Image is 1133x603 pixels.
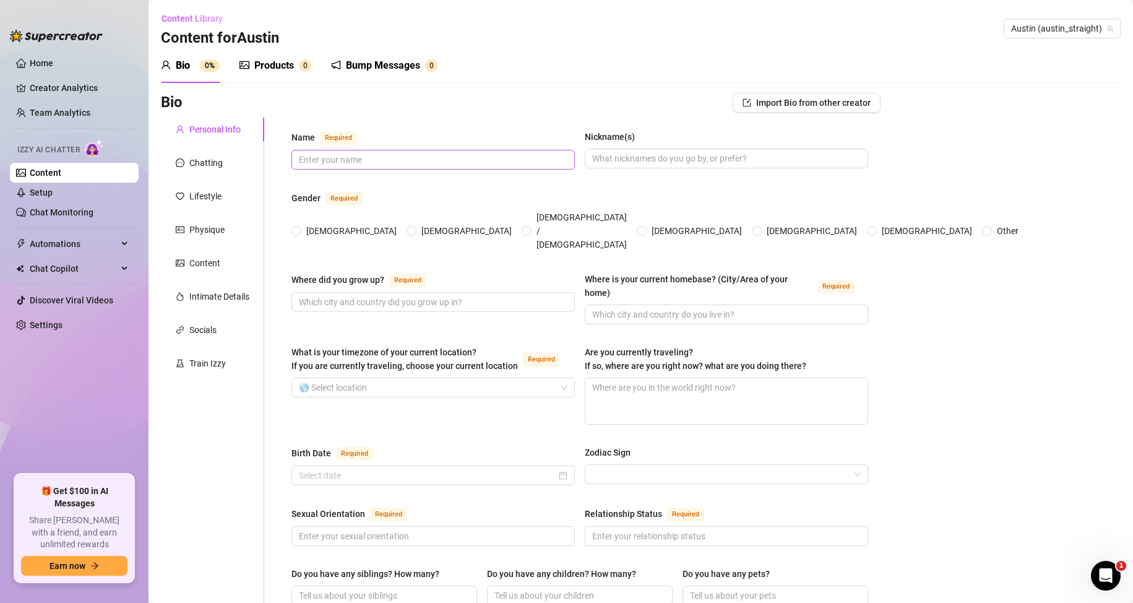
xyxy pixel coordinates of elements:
[30,108,90,118] a: Team Analytics
[189,357,226,370] div: Train Izzy
[592,308,858,321] input: Where is your current homebase? (City/Area of your home)
[30,58,53,68] a: Home
[585,507,662,521] div: Relationship Status
[585,506,718,521] label: Relationship Status
[176,125,184,134] span: user
[523,353,560,367] span: Required
[176,225,184,234] span: idcard
[299,153,565,167] input: Name
[189,290,249,303] div: Intimate Details
[592,529,858,543] input: Relationship Status
[200,59,220,72] sup: 0%
[299,589,467,602] input: Do you have any siblings? How many?
[487,567,636,581] div: Do you have any children? How many?
[690,589,858,602] input: Do you have any pets?
[16,264,24,273] img: Chat Copilot
[189,256,220,270] div: Content
[299,59,311,72] sup: 0
[299,529,565,543] input: Sexual Orientation
[176,259,184,267] span: picture
[299,469,556,482] input: Birth Date
[21,556,127,576] button: Earn nowarrow-right
[291,191,321,205] div: Gender
[585,130,635,144] div: Nickname(s)
[733,93,881,113] button: Import Bio from other creator
[189,223,225,236] div: Physique
[585,347,806,371] span: Are you currently traveling? If so, where are you right now? what are you doing there?
[176,326,184,334] span: link
[1091,561,1121,591] iframe: Intercom live chat
[291,272,440,287] label: Where did you grow up?
[30,168,61,178] a: Content
[1116,561,1126,571] span: 1
[325,192,363,206] span: Required
[683,567,778,581] label: Do you have any pets?
[1106,25,1114,32] span: team
[301,224,402,238] span: [DEMOGRAPHIC_DATA]
[189,189,222,203] div: Lifestyle
[176,158,184,167] span: message
[254,58,294,73] div: Products
[30,320,62,330] a: Settings
[21,514,127,551] span: Share [PERSON_NAME] with a friend, and earn unlimited rewards
[877,224,977,238] span: [DEMOGRAPHIC_DATA]
[30,207,93,217] a: Chat Monitoring
[291,446,387,461] label: Birth Date
[176,292,184,301] span: fire
[667,508,704,521] span: Required
[336,447,373,461] span: Required
[756,98,871,108] span: Import Bio from other creator
[291,191,376,206] label: Gender
[189,323,217,337] div: Socials
[416,224,517,238] span: [DEMOGRAPHIC_DATA]
[161,28,279,48] h3: Content for Austin
[1011,19,1113,38] span: Austin (austin_straight)
[585,446,639,459] label: Zodiac Sign
[291,567,448,581] label: Do you have any siblings? How many?
[50,561,85,571] span: Earn now
[162,14,223,24] span: Content Library
[487,567,645,581] label: Do you have any children? How many?
[762,224,862,238] span: [DEMOGRAPHIC_DATA]
[532,210,632,251] span: [DEMOGRAPHIC_DATA] / [DEMOGRAPHIC_DATA]
[30,295,113,305] a: Discover Viral Videos
[291,446,331,460] div: Birth Date
[817,280,855,293] span: Required
[21,485,127,510] span: 🎁 Get $100 in AI Messages
[743,98,751,107] span: import
[585,130,644,144] label: Nickname(s)
[299,295,565,309] input: Where did you grow up?
[291,506,421,521] label: Sexual Orientation
[647,224,747,238] span: [DEMOGRAPHIC_DATA]
[683,567,770,581] div: Do you have any pets?
[389,274,426,287] span: Required
[585,272,868,300] label: Where is your current homebase? (City/Area of your home)
[161,60,171,70] span: user
[30,234,118,254] span: Automations
[17,144,80,156] span: Izzy AI Chatter
[585,272,812,300] div: Where is your current homebase? (City/Area of your home)
[161,93,183,113] h3: Bio
[90,562,99,570] span: arrow-right
[291,347,518,371] span: What is your timezone of your current location? If you are currently traveling, choose your curre...
[291,507,365,521] div: Sexual Orientation
[239,60,249,70] span: picture
[189,156,223,170] div: Chatting
[291,567,439,581] div: Do you have any siblings? How many?
[16,239,26,249] span: thunderbolt
[291,273,384,287] div: Where did you grow up?
[30,188,53,197] a: Setup
[161,9,233,28] button: Content Library
[176,58,190,73] div: Bio
[291,131,315,144] div: Name
[585,446,631,459] div: Zodiac Sign
[592,152,858,165] input: Nickname(s)
[425,59,437,72] sup: 0
[189,123,241,136] div: Personal Info
[30,259,118,279] span: Chat Copilot
[320,131,357,145] span: Required
[370,508,407,521] span: Required
[85,139,104,157] img: AI Chatter
[992,224,1023,238] span: Other
[30,78,129,98] a: Creator Analytics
